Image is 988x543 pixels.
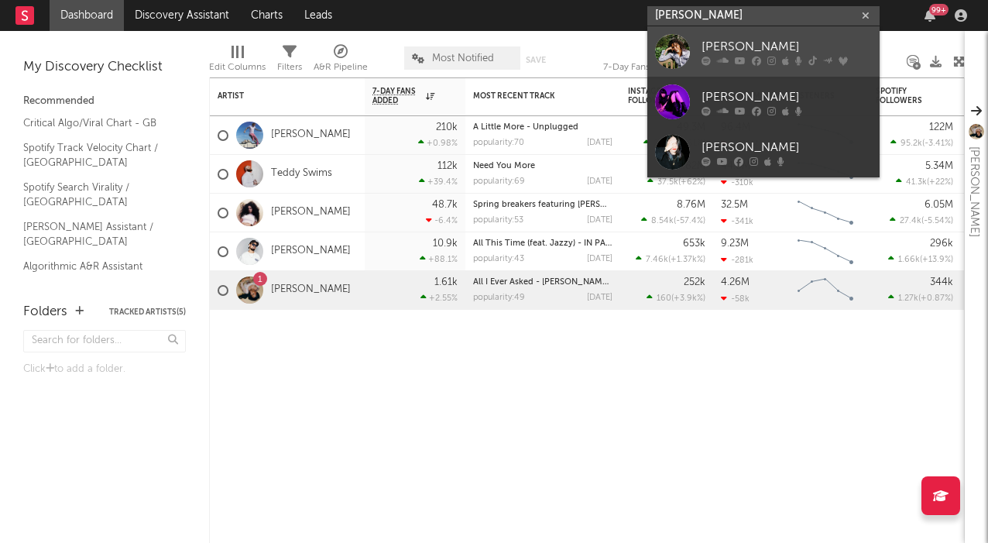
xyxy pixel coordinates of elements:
div: Most Recent Track [473,91,589,101]
div: 1.61k [434,277,458,287]
div: ( ) [890,215,953,225]
span: -3.41 % [925,139,951,148]
span: 37.5k [657,178,678,187]
div: 7-Day Fans Added (7-Day Fans Added) [603,39,719,84]
div: 653k [683,239,705,249]
div: 112k [437,161,458,171]
div: ( ) [888,293,953,303]
div: Need You More [473,162,612,170]
span: +22 % [929,178,951,187]
a: [PERSON_NAME] [271,284,351,297]
a: [PERSON_NAME] [647,77,880,127]
div: Instagram Followers [628,87,682,105]
div: ( ) [641,215,705,225]
div: +88.1 % [420,254,458,264]
div: 32.5M [721,200,748,210]
div: Artist [218,91,334,101]
span: 41.3k [906,178,927,187]
div: 10.9k [433,239,458,249]
a: Spotify Track Velocity Chart / [GEOGRAPHIC_DATA] [23,139,170,171]
div: [PERSON_NAME] [702,138,872,156]
input: Search for artists [647,6,880,26]
button: Save [526,56,546,64]
div: [DATE] [587,255,612,263]
a: Need You More [473,162,535,170]
div: All I Ever Asked - Zerb Remix [473,278,612,287]
a: All This Time (feat. Jazzy) - IN PARALLEL Remix [473,239,662,248]
div: 7-Day Fans Added (7-Day Fans Added) [603,58,719,77]
div: Folders [23,303,67,321]
a: [PERSON_NAME] [647,26,880,77]
a: [PERSON_NAME] [271,129,351,142]
div: 8.76M [677,200,705,210]
span: +13.9 % [922,256,951,264]
div: 6.05M [925,200,953,210]
span: 7.46k [646,256,668,264]
svg: Chart title [791,232,860,271]
div: 122M [929,122,953,132]
div: +2.55 % [420,293,458,303]
button: Tracked Artists(5) [109,308,186,316]
div: [PERSON_NAME] [702,37,872,56]
span: Most Notified [432,53,494,64]
div: ( ) [647,177,705,187]
a: [PERSON_NAME] [647,127,880,177]
div: +39.4 % [419,177,458,187]
div: ( ) [643,138,705,148]
input: Search for folders... [23,330,186,352]
span: +0.87 % [921,294,951,303]
span: -5.54 % [924,217,951,225]
span: 160 [657,294,671,303]
div: Spring breakers featuring kesha [473,201,612,209]
div: ( ) [890,138,953,148]
div: Edit Columns [209,58,266,77]
div: -58k [721,294,750,304]
div: 4.26M [721,277,750,287]
span: 8.54k [651,217,674,225]
div: 344k [930,277,953,287]
div: 99 + [929,4,949,15]
div: A&R Pipeline [314,58,368,77]
svg: Chart title [791,194,860,232]
a: Teddy Swims [271,167,332,180]
div: ( ) [647,293,705,303]
div: 252k [684,277,705,287]
div: 5.34M [925,161,953,171]
div: 210k [436,122,458,132]
div: popularity: 53 [473,216,523,225]
a: [PERSON_NAME] Assistant / [GEOGRAPHIC_DATA] [23,218,170,250]
a: Algorithmic A&R Assistant ([GEOGRAPHIC_DATA]) [23,258,170,290]
a: Spring breakers featuring [PERSON_NAME] [473,201,645,209]
div: Edit Columns [209,39,266,84]
div: popularity: 43 [473,255,524,263]
span: -57.4 % [676,217,703,225]
div: +0.98 % [418,138,458,148]
div: [DATE] [587,177,612,186]
div: [DATE] [587,216,612,225]
div: Click to add a folder. [23,360,186,379]
span: +1.37k % [671,256,703,264]
div: Filters [277,58,302,77]
a: Critical Algo/Viral Chart - GB [23,115,170,132]
span: 1.66k [898,256,920,264]
button: 99+ [925,9,935,22]
div: -341k [721,216,753,226]
div: -6.4 % [426,215,458,225]
span: +62 % [681,178,703,187]
div: [PERSON_NAME] [702,88,872,106]
svg: Chart title [791,271,860,310]
div: -310k [721,177,753,187]
div: ( ) [636,254,705,264]
div: 48.7k [432,200,458,210]
a: Spotify Search Virality / [GEOGRAPHIC_DATA] [23,179,170,211]
div: A&R Pipeline [314,39,368,84]
div: ( ) [888,254,953,264]
div: popularity: 70 [473,139,524,147]
a: All I Ever Asked - [PERSON_NAME] Remix [473,278,636,287]
div: popularity: 69 [473,177,525,186]
div: My Discovery Checklist [23,58,186,77]
div: -281k [721,255,753,265]
div: [DATE] [587,139,612,147]
a: A Little More - Unplugged [473,123,578,132]
div: [DATE] [587,294,612,302]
